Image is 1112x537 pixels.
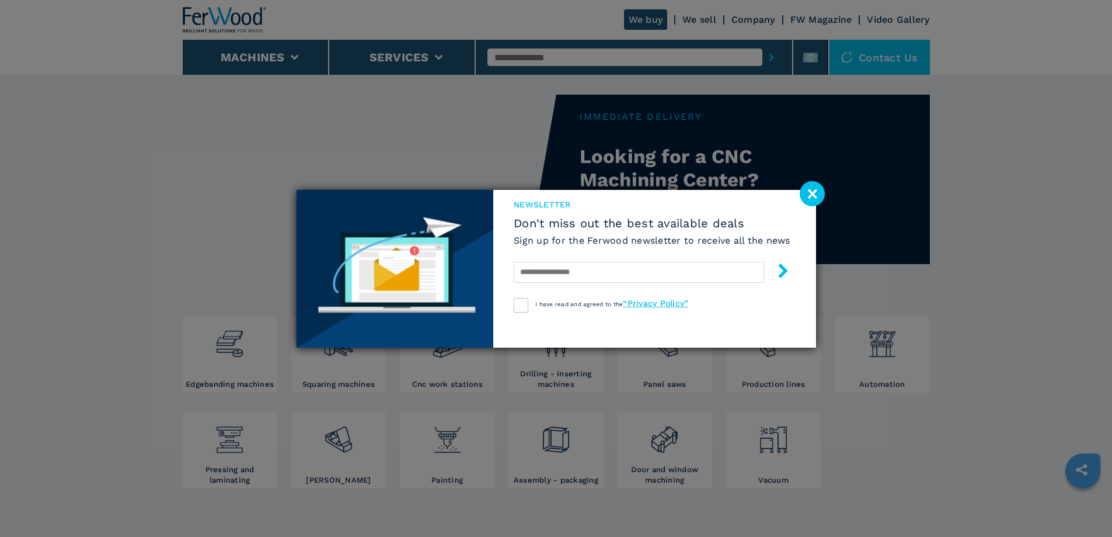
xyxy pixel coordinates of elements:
[623,299,688,308] a: “Privacy Policy”
[535,301,688,307] span: I have read and agreed to the
[514,216,790,230] span: Don't miss out the best available deals
[764,259,790,286] button: submit-button
[297,190,494,348] img: Newsletter image
[514,234,790,247] h6: Sign up for the Ferwood newsletter to receive all the news
[514,199,790,210] span: newsletter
